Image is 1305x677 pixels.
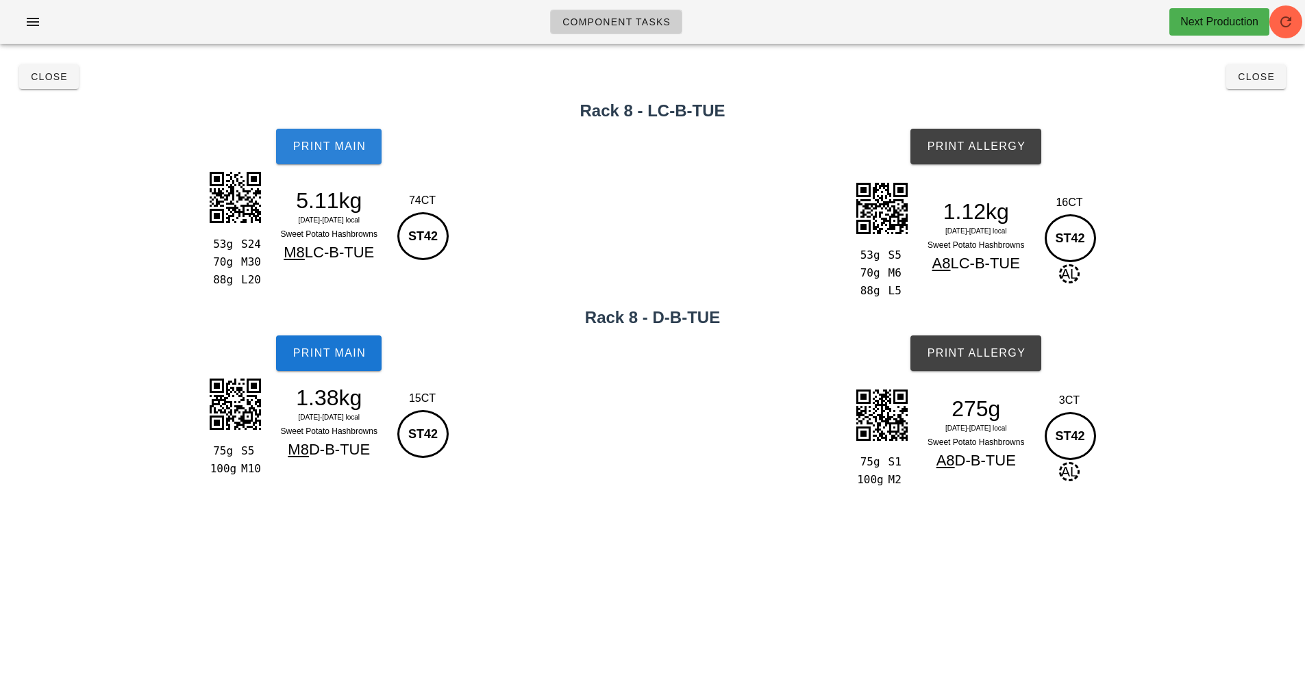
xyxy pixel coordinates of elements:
[269,424,388,438] div: Sweet Potato Hashbrowns
[208,442,236,460] div: 75g
[269,387,388,408] div: 1.38kg
[854,264,882,282] div: 70g
[30,71,68,82] span: Close
[917,238,1036,252] div: Sweet Potato Hashbrowns
[945,424,1007,432] span: [DATE]-[DATE] local
[926,347,1026,359] span: Print Allergy
[847,174,916,242] img: KYWEEHBfRECqrhVUYsleJGrfRiHkoF13SuTuyMnl5HaB+CBj0pmy5M2bfhFFVKHOAyFkGei6wHhLhaiqIHOFU1sImbtbbycQ7...
[854,453,882,471] div: 75g
[309,441,370,458] span: D-B-TUE
[883,246,911,264] div: S5
[8,305,1297,330] h2: Rack 8 - D-B-TUE
[397,212,449,260] div: ST42
[883,282,911,300] div: L5
[208,235,236,253] div: 53g
[19,64,79,89] button: Close
[854,282,882,300] div: 88g
[1059,264,1080,283] span: AL
[1237,71,1275,82] span: Close
[208,253,236,271] div: 70g
[950,255,1019,272] span: LC-B-TUE
[1045,412,1096,460] div: ST42
[955,452,1016,469] span: D-B-TUE
[926,140,1026,153] span: Print Allergy
[292,347,366,359] span: Print Main
[394,390,451,407] div: 15CT
[276,335,382,371] button: Print Main
[236,460,264,478] div: M10
[305,244,374,261] span: LC-B-TUE
[394,192,451,209] div: 74CT
[910,129,1041,164] button: Print Allergy
[1226,64,1286,89] button: Close
[945,227,1007,235] span: [DATE]-[DATE] local
[208,271,236,289] div: 88g
[288,441,309,458] span: M8
[883,264,911,282] div: M6
[208,460,236,478] div: 100g
[917,201,1036,222] div: 1.12kg
[917,398,1036,419] div: 275g
[269,227,388,241] div: Sweet Potato Hashbrowns
[236,442,264,460] div: S5
[1045,214,1096,262] div: ST42
[201,163,269,231] img: AyIZNJTY6Ys66lidNiXgXSgMFqrLasXEVdILx5zv4XbbA+PWo4rpBlOAzGQZgo0W44rxECaKdBsOa6QZkB+AJS4ZT70LO+vAA...
[1041,194,1098,211] div: 16CT
[936,452,955,469] span: A8
[397,410,449,458] div: ST42
[917,435,1036,449] div: Sweet Potato Hashbrowns
[269,190,388,211] div: 5.11kg
[1059,462,1080,481] span: AL
[8,99,1297,123] h2: Rack 8 - LC-B-TUE
[284,244,305,261] span: M8
[883,471,911,489] div: M2
[854,471,882,489] div: 100g
[1180,14,1258,30] div: Next Production
[854,246,882,264] div: 53g
[550,10,682,34] a: Component Tasks
[236,253,264,271] div: M30
[276,129,382,164] button: Print Main
[910,335,1041,371] button: Print Allergy
[236,271,264,289] div: L20
[1041,392,1098,409] div: 3CT
[292,140,366,153] span: Print Main
[298,216,360,224] span: [DATE]-[DATE] local
[236,235,264,253] div: S24
[932,255,951,272] span: A8
[883,453,911,471] div: S1
[298,413,360,421] span: [DATE]-[DATE] local
[847,381,916,449] img: RrQpLATS0zIVPIJv2akCRwU8tMyBSySb8mJAnc1LKfvnutPq4Cxy4AAAAASUVORK5CYII=
[562,16,671,27] span: Component Tasks
[201,370,269,438] img: JVszo0vPSr7D0k4yDJNJLyaukg9qRUEhviv4GI9ygSdKQUk2QcX7JIhJGIJ6KSSSzzBHMLIGo9JnDUNcmdRLVpuRgSMUhqkyg...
